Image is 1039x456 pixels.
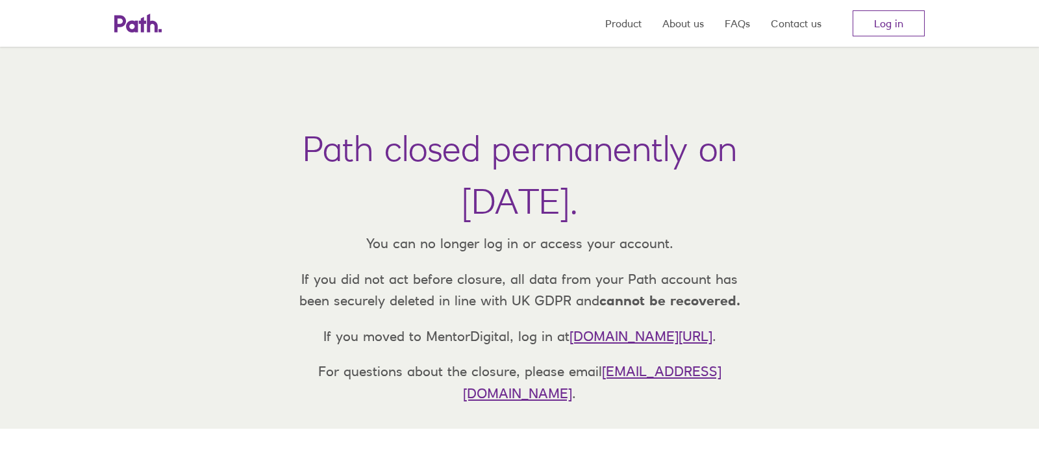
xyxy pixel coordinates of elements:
strong: cannot be recovered. [599,292,740,309]
a: [EMAIL_ADDRESS][DOMAIN_NAME] [463,363,721,401]
p: You can no longer log in or access your account. [286,233,753,255]
p: For questions about the closure, please email . [286,361,753,404]
a: [DOMAIN_NAME][URL] [570,328,712,344]
p: If you moved to MentorDigital, log in at . [286,325,753,348]
p: If you did not act before closure, all data from your Path account has been securely deleted in l... [286,268,753,312]
h1: Path closed permanently on [303,127,737,170]
a: Log in [853,10,925,36]
h1: [DATE]. [303,180,737,222]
